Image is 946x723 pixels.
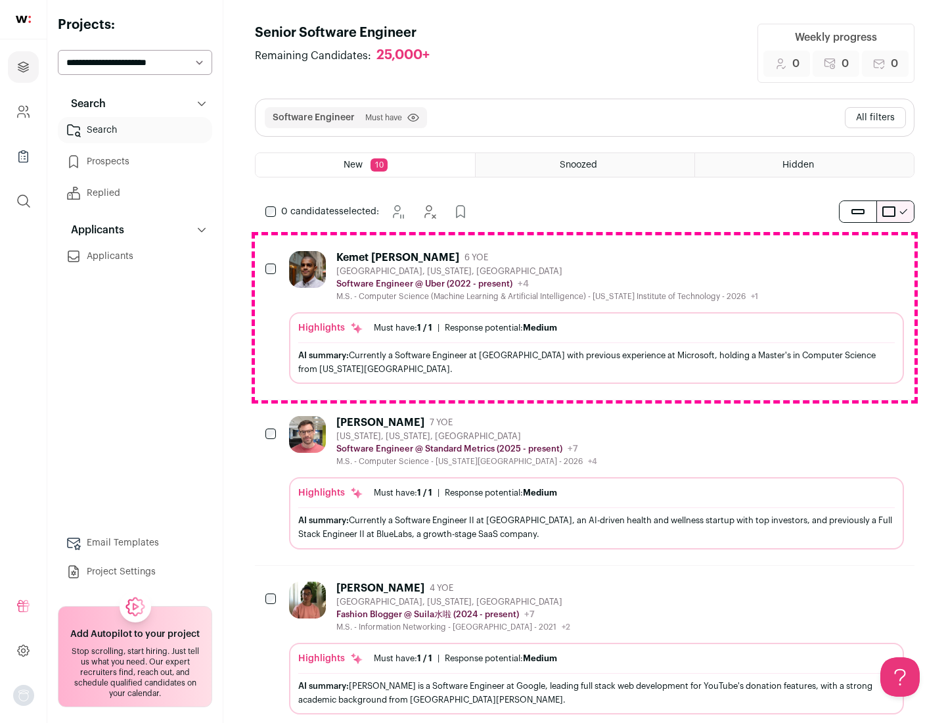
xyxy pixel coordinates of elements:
h2: Add Autopilot to your project [70,628,200,641]
span: 0 [891,56,898,72]
div: M.S. - Computer Science (Machine Learning & Artificial Intelligence) - [US_STATE] Institute of Te... [336,291,758,302]
a: Company and ATS Settings [8,96,39,128]
span: Medium [523,654,557,663]
div: Must have: [374,488,432,498]
span: Remaining Candidates: [255,48,371,64]
div: Response potential: [445,323,557,333]
ul: | [374,323,557,333]
button: Search [58,91,212,117]
div: M.S. - Computer Science - [US_STATE][GEOGRAPHIC_DATA] - 2026 [336,456,597,467]
span: 10 [371,158,388,172]
span: +4 [518,279,529,289]
button: Add to Prospects [447,198,474,225]
img: 927442a7649886f10e33b6150e11c56b26abb7af887a5a1dd4d66526963a6550.jpg [289,251,326,288]
button: Hide [416,198,442,225]
a: Company Lists [8,141,39,172]
div: [GEOGRAPHIC_DATA], [US_STATE], [GEOGRAPHIC_DATA] [336,597,570,607]
div: Kemet [PERSON_NAME] [336,251,459,264]
img: wellfound-shorthand-0d5821cbd27db2630d0214b213865d53afaa358527fdda9d0ea32b1df1b89c2c.svg [16,16,31,23]
span: 1 / 1 [417,488,432,497]
div: Response potential: [445,488,557,498]
p: Software Engineer @ Standard Metrics (2025 - present) [336,444,562,454]
h2: Projects: [58,16,212,34]
span: +4 [588,457,597,465]
span: 1 / 1 [417,654,432,663]
button: Applicants [58,217,212,243]
div: Highlights [298,321,363,335]
span: AI summary: [298,351,349,360]
p: Fashion Blogger @ Suila水啦 (2024 - present) [336,609,519,620]
a: Applicants [58,243,212,269]
a: [PERSON_NAME] 4 YOE [GEOGRAPHIC_DATA], [US_STATE], [GEOGRAPHIC_DATA] Fashion Blogger @ Suila水啦 (2... [289,582,904,714]
button: Snooze [384,198,411,225]
p: Software Engineer @ Uber (2022 - present) [336,279,512,289]
a: Replied [58,180,212,206]
span: +7 [524,610,535,619]
div: Weekly progress [795,30,877,45]
span: AI summary: [298,682,349,690]
button: Software Engineer [273,111,355,124]
a: Projects [8,51,39,83]
img: 92c6d1596c26b24a11d48d3f64f639effaf6bd365bf059bea4cfc008ddd4fb99.jpg [289,416,326,453]
span: 0 [842,56,849,72]
div: [PERSON_NAME] [336,582,424,595]
ul: | [374,488,557,498]
div: Highlights [298,652,363,665]
a: [PERSON_NAME] 7 YOE [US_STATE], [US_STATE], [GEOGRAPHIC_DATA] Software Engineer @ Standard Metric... [289,416,904,549]
span: selected: [281,205,379,218]
div: [GEOGRAPHIC_DATA], [US_STATE], [GEOGRAPHIC_DATA] [336,266,758,277]
div: [PERSON_NAME] is a Software Engineer at Google, leading full stack web development for YouTube's ... [298,679,895,707]
span: 1 / 1 [417,323,432,332]
span: Snoozed [560,160,597,170]
span: 0 candidates [281,207,339,216]
div: [US_STATE], [US_STATE], [GEOGRAPHIC_DATA] [336,431,597,442]
div: Must have: [374,653,432,664]
span: 7 YOE [430,417,453,428]
a: Add Autopilot to your project Stop scrolling, start hiring. Just tell us what you need. Our exper... [58,606,212,707]
div: Must have: [374,323,432,333]
span: Must have [365,112,402,123]
div: M.S. - Information Networking - [GEOGRAPHIC_DATA] - 2021 [336,622,570,632]
button: Open dropdown [13,685,34,706]
button: All filters [845,107,906,128]
div: [PERSON_NAME] [336,416,424,429]
iframe: Help Scout Beacon - Open [880,657,920,697]
p: Search [63,96,106,112]
span: +7 [568,444,578,454]
img: nopic.png [13,685,34,706]
span: +2 [562,623,570,631]
a: Email Templates [58,530,212,556]
a: Project Settings [58,559,212,585]
p: Applicants [63,222,124,238]
span: Medium [523,488,557,497]
div: Highlights [298,486,363,500]
a: Kemet [PERSON_NAME] 6 YOE [GEOGRAPHIC_DATA], [US_STATE], [GEOGRAPHIC_DATA] Software Engineer @ Ub... [289,251,904,384]
a: Prospects [58,149,212,175]
img: ebffc8b94a612106133ad1a79c5dcc917f1f343d62299c503ebb759c428adb03.jpg [289,582,326,618]
span: AI summary: [298,516,349,525]
span: 4 YOE [430,583,453,594]
span: Hidden [782,160,814,170]
span: +1 [751,292,758,300]
span: 6 YOE [464,252,488,263]
span: Medium [523,323,557,332]
ul: | [374,653,557,664]
div: Currently a Software Engineer II at [GEOGRAPHIC_DATA], an AI-driven health and wellness startup w... [298,513,895,541]
div: Response potential: [445,653,557,664]
h1: Senior Software Engineer [255,24,443,42]
span: New [344,160,363,170]
div: Currently a Software Engineer at [GEOGRAPHIC_DATA] with previous experience at Microsoft, holding... [298,348,895,376]
a: Hidden [695,153,914,177]
div: Stop scrolling, start hiring. Just tell us what you need. Our expert recruiters find, reach out, ... [66,646,204,699]
a: Snoozed [476,153,694,177]
a: Search [58,117,212,143]
span: 0 [792,56,800,72]
div: 25,000+ [376,47,430,64]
